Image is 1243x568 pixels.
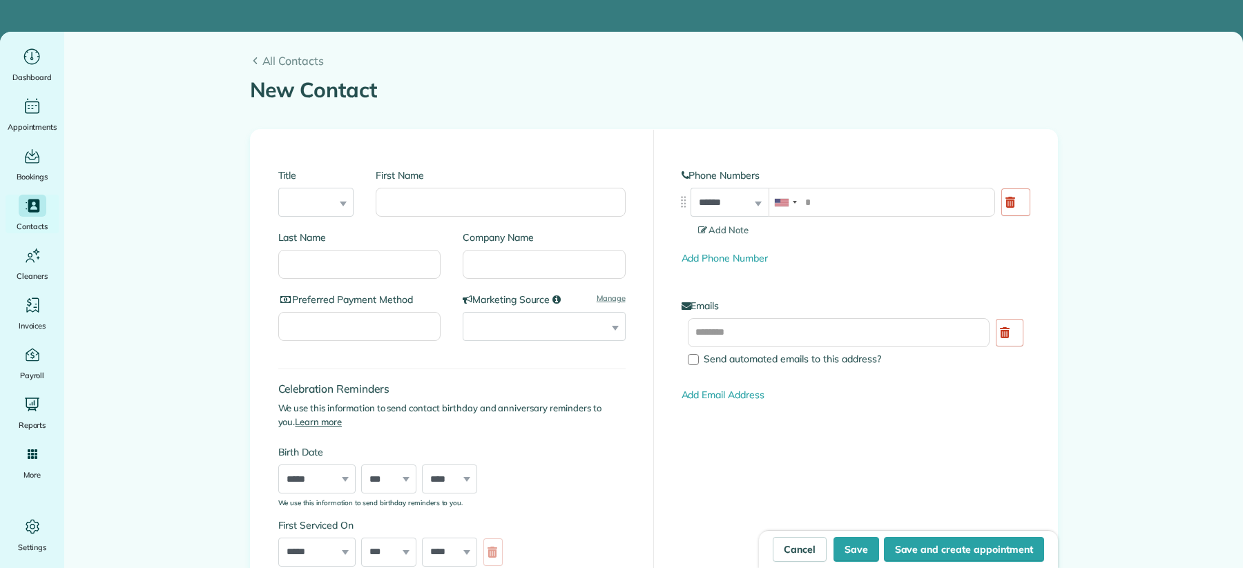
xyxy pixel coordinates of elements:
[278,518,510,532] label: First Serviced On
[250,52,1058,69] a: All Contacts
[250,79,1058,101] h1: New Contact
[834,537,879,562] button: Save
[17,219,48,233] span: Contacts
[12,70,52,84] span: Dashboard
[597,293,626,304] a: Manage
[6,294,59,333] a: Invoices
[769,188,801,216] div: United States: +1
[6,46,59,84] a: Dashboard
[6,244,59,283] a: Cleaners
[278,231,441,244] label: Last Name
[463,231,626,244] label: Company Name
[278,293,441,306] label: Preferred Payment Method
[19,319,46,333] span: Invoices
[6,145,59,184] a: Bookings
[6,195,59,233] a: Contacts
[20,369,45,382] span: Payroll
[6,95,59,134] a: Appointments
[278,445,510,459] label: Birth Date
[278,168,354,182] label: Title
[704,353,881,365] span: Send automated emails to this address?
[6,344,59,382] a: Payroll
[8,120,57,134] span: Appointments
[18,540,47,554] span: Settings
[295,416,342,427] a: Learn more
[278,383,626,395] h4: Celebration Reminders
[376,168,625,182] label: First Name
[463,293,626,306] label: Marketing Source
[698,224,749,235] span: Add Note
[682,299,1030,313] label: Emails
[884,537,1044,562] button: Save and create appointment
[682,168,1030,182] label: Phone Numbers
[773,537,827,562] a: Cancel
[6,516,59,554] a: Settings
[676,195,691,209] img: drag_indicator-119b368615184ecde3eda3c64c821f6cf29d3e2b97b89ee44bc31753036683e5.png
[278,402,626,429] p: We use this information to send contact birthday and anniversary reminders to you.
[262,52,1058,69] span: All Contacts
[17,269,48,283] span: Cleaners
[23,468,41,482] span: More
[682,389,764,401] a: Add Email Address
[278,498,463,507] sub: We use this information to send birthday reminders to you.
[682,252,768,264] a: Add Phone Number
[6,393,59,432] a: Reports
[17,170,48,184] span: Bookings
[19,418,46,432] span: Reports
